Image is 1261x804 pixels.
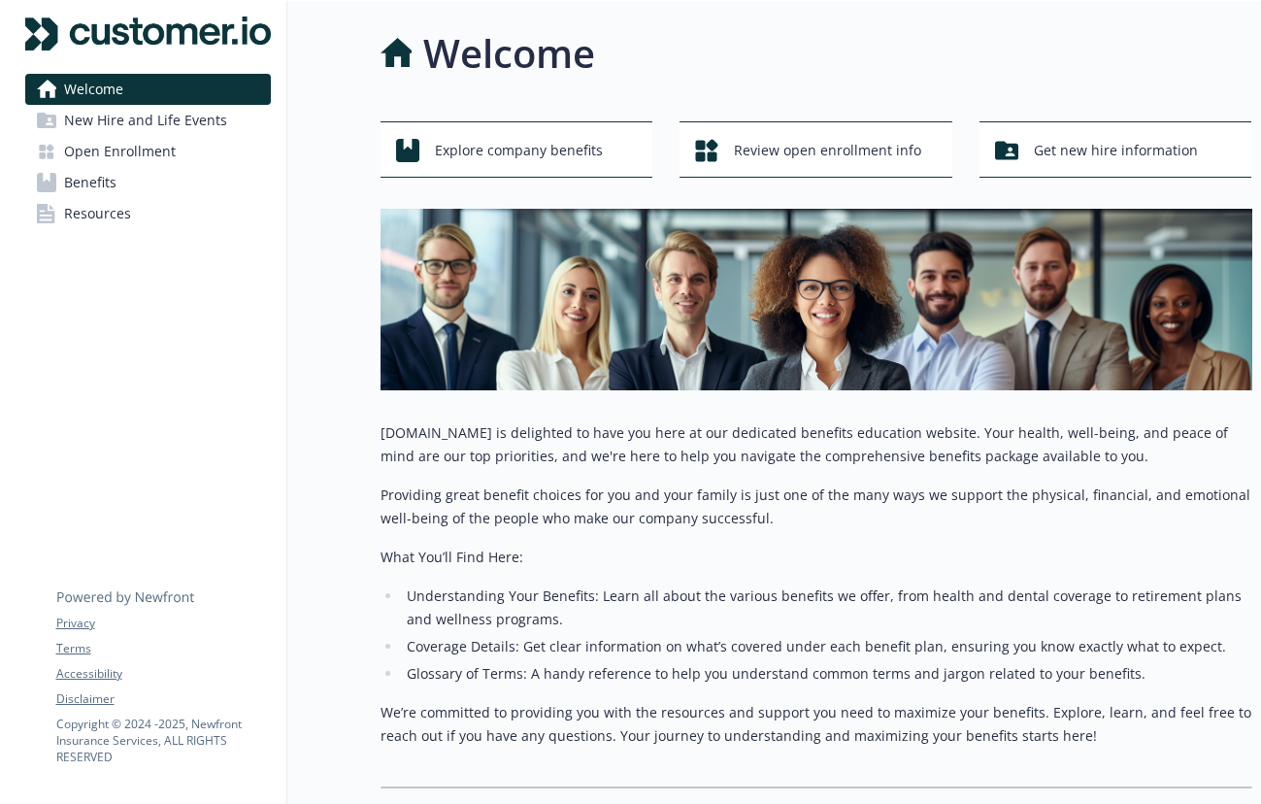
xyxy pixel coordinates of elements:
a: New Hire and Life Events [25,105,271,136]
button: Explore company benefits [381,121,653,178]
p: [DOMAIN_NAME] is delighted to have you here at our dedicated benefits education website. Your hea... [381,421,1252,468]
li: Understanding Your Benefits: Learn all about the various benefits we offer, from health and denta... [402,585,1252,631]
a: Terms [56,640,270,657]
li: Coverage Details: Get clear information on what’s covered under each benefit plan, ensuring you k... [402,635,1252,658]
span: Resources [64,198,131,229]
span: Open Enrollment [64,136,176,167]
a: Resources [25,198,271,229]
span: Welcome [64,74,123,105]
a: Privacy [56,615,270,632]
p: Providing great benefit choices for you and your family is just one of the many ways we support t... [381,484,1252,530]
p: We’re committed to providing you with the resources and support you need to maximize your benefit... [381,701,1252,748]
li: Glossary of Terms: A handy reference to help you understand common terms and jargon related to yo... [402,662,1252,686]
p: What You’ll Find Here: [381,546,1252,569]
button: Review open enrollment info [680,121,952,178]
a: Welcome [25,74,271,105]
a: Benefits [25,167,271,198]
span: Get new hire information [1034,132,1198,169]
p: Copyright © 2024 - 2025 , Newfront Insurance Services, ALL RIGHTS RESERVED [56,716,270,765]
a: Accessibility [56,665,270,683]
img: overview page banner [381,209,1252,390]
h1: Welcome [423,24,595,83]
span: Benefits [64,167,116,198]
span: Review open enrollment info [734,132,921,169]
a: Disclaimer [56,690,270,708]
a: Open Enrollment [25,136,271,167]
span: New Hire and Life Events [64,105,227,136]
span: Explore company benefits [435,132,603,169]
button: Get new hire information [979,121,1252,178]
